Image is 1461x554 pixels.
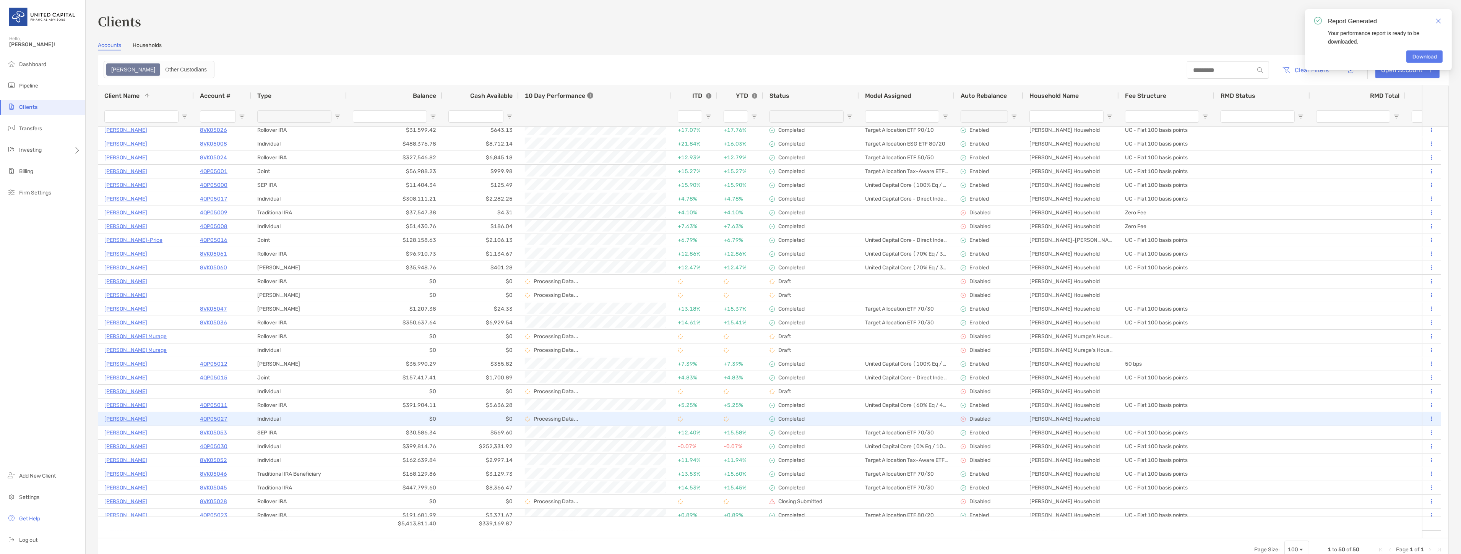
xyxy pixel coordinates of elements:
input: RMD Status Filter Input [1221,110,1295,123]
div: Target Allocation Tax-Aware ETF 90/10 [859,165,955,178]
img: draft icon [769,279,775,284]
button: Open Filter Menu [942,113,948,120]
div: $0 [442,385,519,398]
div: $5,636.28 [442,398,519,412]
div: $308,111.21 [347,192,442,206]
div: UC - Flat 100 basis points [1119,178,1214,192]
div: $125.49 [442,178,519,192]
button: Open Filter Menu [751,113,757,120]
div: United Capital Core (100% Eq / 0% Fi) [859,357,955,371]
div: $11,404.34 [347,178,442,192]
p: 4QP05017 [200,194,227,204]
a: 8VK05036 [200,318,227,327]
img: icon image [961,361,966,367]
div: [PERSON_NAME] Household [1023,288,1119,302]
div: [PERSON_NAME] Household [1023,123,1119,137]
img: icon image [961,306,966,312]
p: 8VK05024 [200,153,227,162]
div: Target Allocation ETF 90/10 [859,123,955,137]
img: complete icon [769,128,775,133]
img: Processing Data icon [724,293,729,298]
button: Open Filter Menu [506,113,513,120]
span: Clients [19,104,37,110]
img: complete icon [769,320,775,326]
div: $6,845.18 [442,151,519,164]
div: $0 [442,288,519,302]
div: Joint [251,233,347,247]
div: $0 [347,330,442,343]
div: $1,700.89 [442,371,519,384]
a: Close [1434,17,1443,25]
div: UC - Flat 100 basis points [1119,398,1214,412]
img: icon image [961,169,966,174]
div: [PERSON_NAME] [251,302,347,316]
div: Target Allocation ETF 50/50 [859,151,955,164]
p: [PERSON_NAME] [104,277,147,286]
img: draft icon [769,389,775,394]
span: Transfers [19,125,42,132]
p: [PERSON_NAME] [104,387,147,396]
div: United Capital Core (70% Eq / 30% Fi) (GOV/CORP) [859,247,955,261]
a: [PERSON_NAME] [104,194,147,204]
div: [PERSON_NAME] Household [1023,302,1119,316]
img: icon close [1436,18,1441,24]
p: [PERSON_NAME] [104,290,147,300]
img: draft icon [769,293,775,298]
div: Rollover IRA [251,398,347,412]
p: [PERSON_NAME] [104,222,147,231]
img: Processing Data icon [678,293,683,298]
div: Traditional IRA [251,206,347,219]
div: $157,417.41 [347,371,442,384]
div: $128,158.63 [347,233,442,247]
div: $0 [347,288,442,302]
img: icon image [961,265,966,271]
div: Joint [251,371,347,384]
a: 4QP05001 [200,167,227,176]
input: YTD Filter Input [724,110,748,123]
div: Zero Fee [1119,220,1214,233]
div: $327,546.82 [347,151,442,164]
img: Processing Data icon [724,279,729,284]
div: $1,207.38 [347,302,442,316]
div: [PERSON_NAME] Household [1023,151,1119,164]
div: Rollover IRA [251,330,347,343]
div: [PERSON_NAME] [251,288,347,302]
a: [PERSON_NAME] [104,180,147,190]
img: complete icon [769,361,775,367]
a: 4QP05008 [200,222,227,231]
img: Processing Data icon [724,389,729,394]
a: 4QP05012 [200,359,227,369]
div: $2,106.13 [442,233,519,247]
div: UC - Flat 100 basis points [1119,247,1214,261]
input: Model Assigned Filter Input [865,110,939,123]
img: icon image [961,128,966,133]
div: $0 [347,275,442,288]
div: $355.82 [442,357,519,371]
div: $0 [442,330,519,343]
div: UC - Flat 100 basis points [1119,123,1214,137]
div: $186.04 [442,220,519,233]
a: 4QP05011 [200,400,227,410]
p: [PERSON_NAME] Murage [104,345,167,355]
div: $2,282.25 [442,192,519,206]
div: UC - Flat 100 basis points [1119,316,1214,329]
a: [PERSON_NAME] [104,359,147,369]
div: $401.28 [442,261,519,274]
input: Client Name Filter Input [104,110,179,123]
div: Individual [251,343,347,357]
img: clients icon [7,102,16,111]
div: $35,948.76 [347,261,442,274]
p: [PERSON_NAME] [104,263,147,272]
div: $0 [347,343,442,357]
img: transfers icon [7,123,16,133]
div: United Capital Core (70% Eq / 30% Fi) (GOV/CORP) [859,261,955,274]
p: 8VK05061 [200,249,227,259]
span: Dashboard [19,61,46,68]
div: Individual [251,385,347,398]
div: $37,547.38 [347,206,442,219]
div: Joint [251,165,347,178]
